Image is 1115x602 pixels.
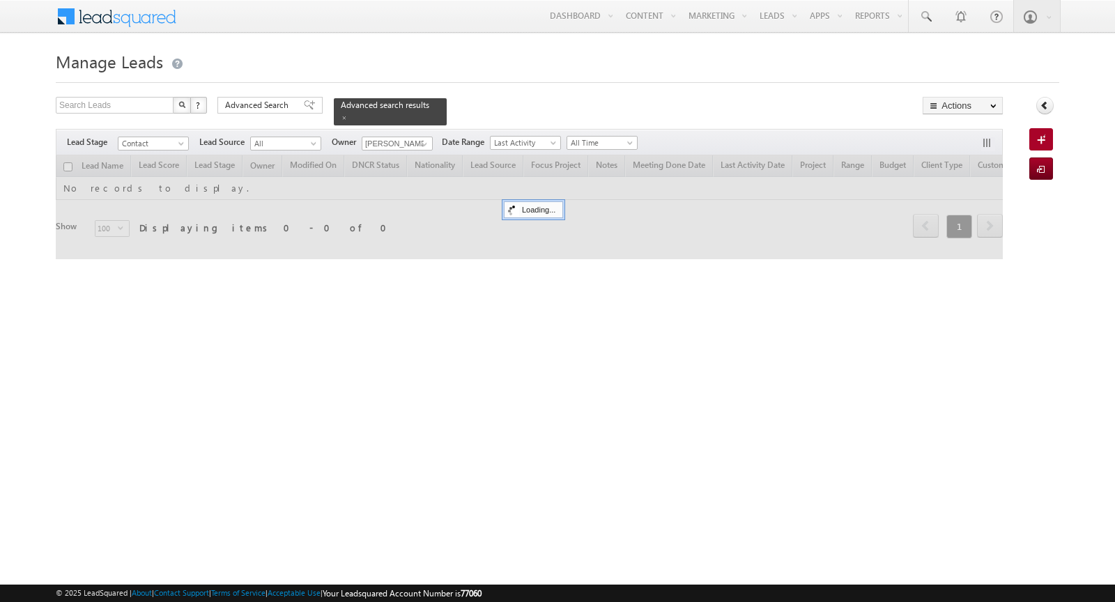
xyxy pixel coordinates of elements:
span: Contact [118,137,185,150]
span: Date Range [442,136,490,148]
div: Loading... [504,201,563,218]
a: Contact [118,137,189,150]
span: 77060 [461,588,482,599]
a: All Time [567,136,638,150]
a: Acceptable Use [268,588,321,597]
a: Contact Support [154,588,209,597]
span: Manage Leads [56,50,163,72]
span: © 2025 LeadSquared | | | | | [56,587,482,600]
a: Last Activity [490,136,561,150]
input: Type to Search [362,137,433,150]
span: Lead Stage [67,136,118,148]
span: Last Activity [491,137,557,149]
button: Actions [923,97,1003,114]
span: Owner [332,136,362,148]
span: ? [196,99,202,111]
span: All [251,137,317,150]
span: All Time [567,137,633,149]
span: Lead Source [199,136,250,148]
button: ? [190,97,207,114]
a: Show All Items [414,137,431,151]
img: Search [178,101,185,108]
span: Advanced search results [341,100,429,110]
span: Your Leadsquared Account Number is [323,588,482,599]
a: Terms of Service [211,588,266,597]
span: Advanced Search [225,99,293,111]
a: All [250,137,321,150]
a: About [132,588,152,597]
